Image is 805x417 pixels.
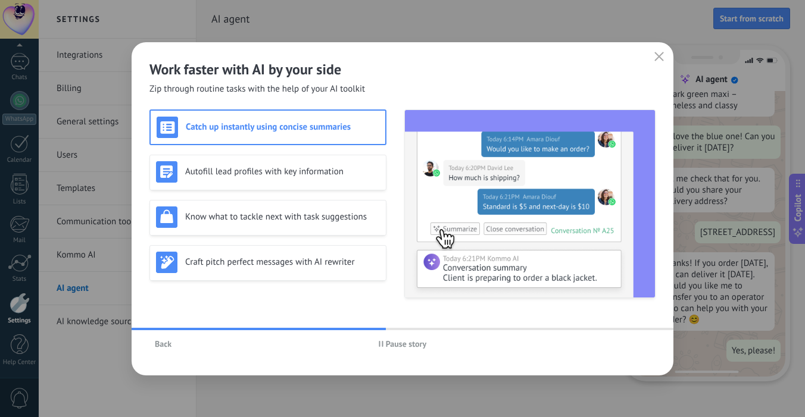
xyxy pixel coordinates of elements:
h3: Know what to tackle next with task suggestions [185,211,380,222]
button: Pause story [373,335,432,353]
h3: Catch up instantly using concise summaries [186,121,379,133]
span: Back [155,340,171,348]
h2: Work faster with AI by your side [149,60,656,79]
span: Zip through routine tasks with the help of your AI toolkit [149,83,365,95]
span: Pause story [386,340,427,348]
h3: Craft pitch perfect messages with AI rewriter [185,256,380,268]
button: Back [149,335,177,353]
h3: Autofill lead profiles with key information [185,166,380,177]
